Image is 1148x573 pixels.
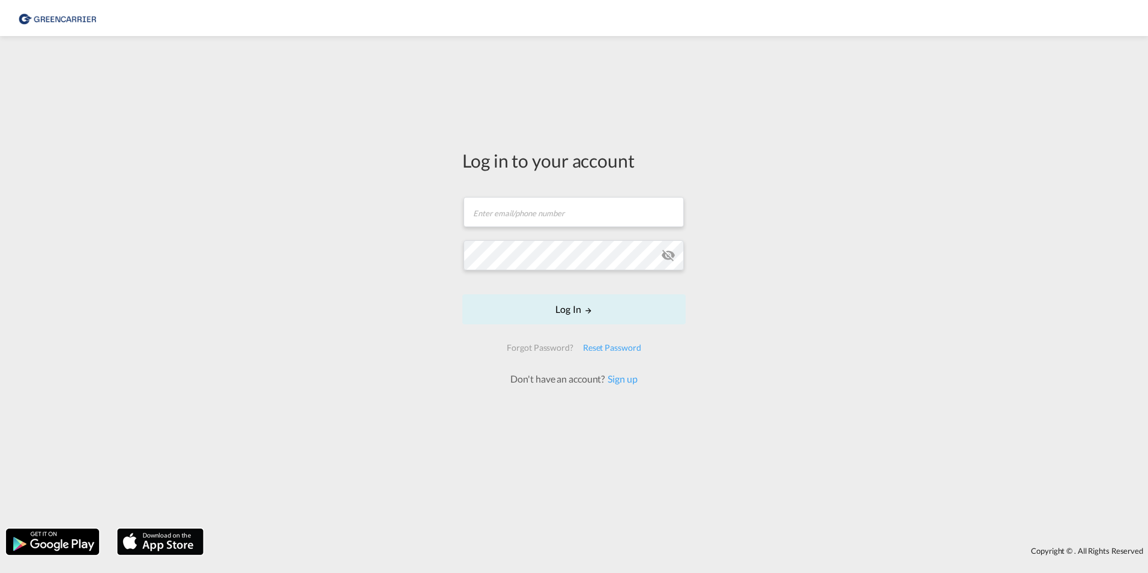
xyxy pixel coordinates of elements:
img: 1378a7308afe11ef83610d9e779c6b34.png [18,5,99,32]
input: Enter email/phone number [464,197,684,227]
button: LOGIN [462,294,686,324]
div: Copyright © . All Rights Reserved [210,541,1148,561]
div: Don't have an account? [497,372,650,386]
div: Forgot Password? [502,337,578,359]
img: apple.png [116,527,205,556]
div: Log in to your account [462,148,686,173]
a: Sign up [605,373,637,384]
div: Reset Password [578,337,646,359]
img: google.png [5,527,100,556]
md-icon: icon-eye-off [661,248,675,262]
